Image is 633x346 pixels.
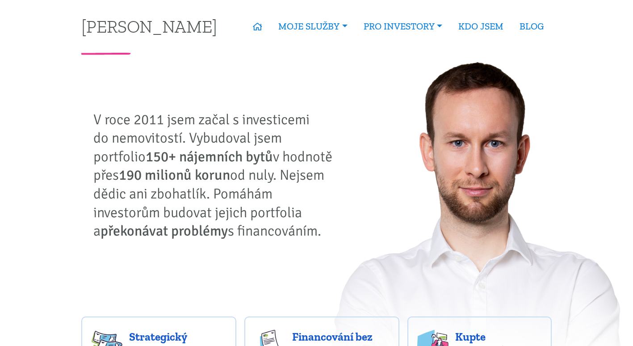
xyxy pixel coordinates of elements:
strong: 190 milionů korun [119,166,230,184]
a: KDO JSEM [450,16,511,37]
strong: 150+ nájemních bytů [146,148,273,165]
a: BLOG [511,16,552,37]
a: MOJE SLUŽBY [270,16,355,37]
a: [PERSON_NAME] [81,17,217,35]
a: PRO INVESTORY [356,16,450,37]
strong: překonávat problémy [101,222,228,240]
p: V roce 2011 jsem začal s investicemi do nemovitostí. Vybudoval jsem portfolio v hodnotě přes od n... [93,110,339,241]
